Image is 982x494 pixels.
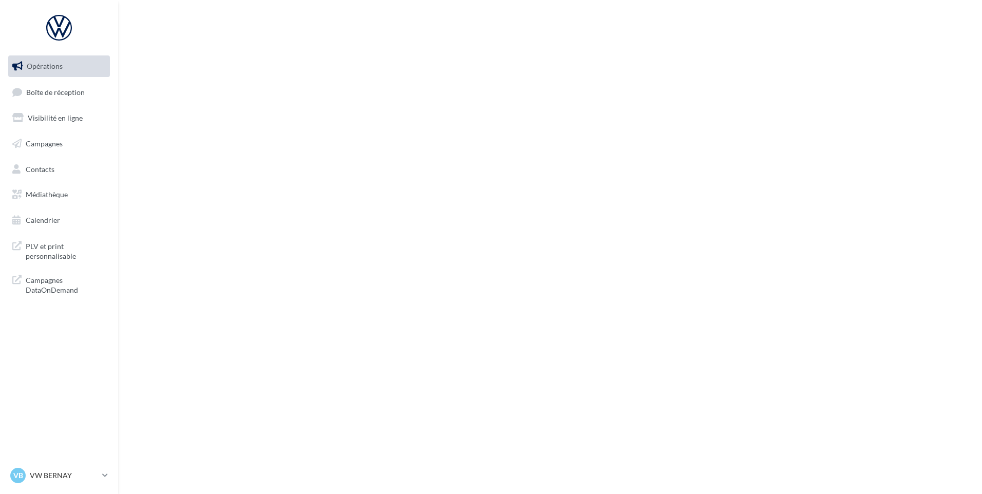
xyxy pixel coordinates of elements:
[6,133,112,155] a: Campagnes
[26,216,60,224] span: Calendrier
[6,184,112,205] a: Médiathèque
[8,466,110,485] a: VB VW BERNAY
[30,470,98,481] p: VW BERNAY
[26,190,68,199] span: Médiathèque
[26,164,54,173] span: Contacts
[6,210,112,231] a: Calendrier
[26,239,106,261] span: PLV et print personnalisable
[6,107,112,129] a: Visibilité en ligne
[6,269,112,299] a: Campagnes DataOnDemand
[6,81,112,103] a: Boîte de réception
[26,87,85,96] span: Boîte de réception
[27,62,63,70] span: Opérations
[26,139,63,148] span: Campagnes
[26,273,106,295] span: Campagnes DataOnDemand
[28,113,83,122] span: Visibilité en ligne
[6,55,112,77] a: Opérations
[13,470,23,481] span: VB
[6,235,112,265] a: PLV et print personnalisable
[6,159,112,180] a: Contacts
